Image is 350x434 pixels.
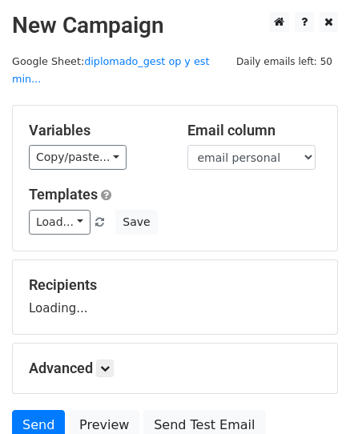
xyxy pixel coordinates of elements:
h2: New Campaign [12,12,338,39]
h5: Email column [187,122,322,139]
small: Google Sheet: [12,55,209,86]
a: diplomado_gest op y est min... [12,55,209,86]
a: Daily emails left: 50 [231,55,338,67]
a: Copy/paste... [29,145,127,170]
h5: Advanced [29,360,321,377]
a: Load... [29,210,91,235]
span: Daily emails left: 50 [231,53,338,70]
h5: Variables [29,122,163,139]
h5: Recipients [29,276,321,294]
button: Save [115,210,157,235]
div: Loading... [29,276,321,318]
a: Templates [29,186,98,203]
